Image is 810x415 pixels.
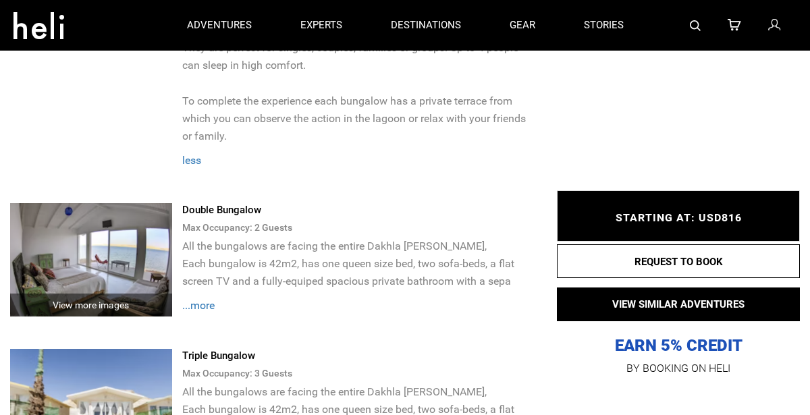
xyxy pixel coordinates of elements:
[300,18,342,32] p: experts
[182,154,201,167] span: less
[288,368,292,379] span: s
[616,211,742,224] span: STARTING AT: USD816
[182,363,537,383] div: Max Occupancy: 3 Guest
[182,203,537,217] div: Double Bungalow
[557,359,800,378] p: BY BOOKING ON HELI
[557,244,800,278] button: REQUEST TO BOOK
[187,18,252,32] p: adventures
[182,217,537,238] div: Max Occupancy: 2 Guest
[557,200,800,356] p: EARN 5% CREDIT
[391,18,461,32] p: destinations
[182,349,537,363] div: Triple Bungalow
[10,294,172,316] div: View more images
[182,238,537,290] p: All the bungalows are facing the entire Dakhla [PERSON_NAME], Each bungalow is 42m2, has one quee...
[182,299,215,312] span: ...more
[10,203,172,316] img: 653a74ad6be5375f3c3fa73c930fba04.png
[690,20,701,31] img: search-bar-icon.svg
[557,287,800,321] button: VIEW SIMILAR ADVENTURES
[288,222,292,233] span: s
